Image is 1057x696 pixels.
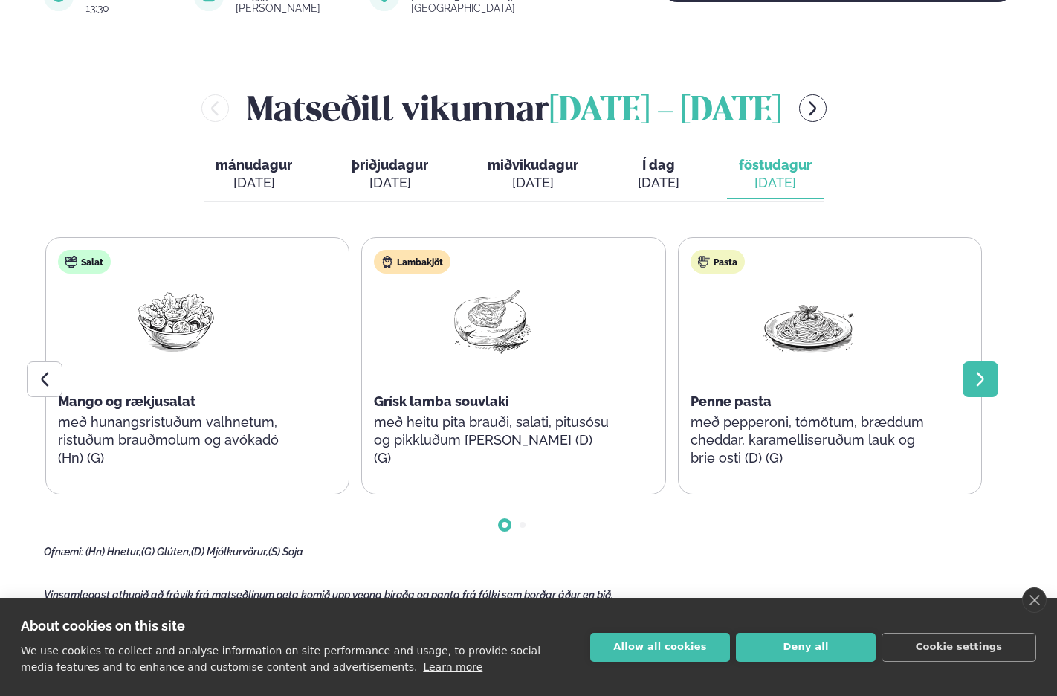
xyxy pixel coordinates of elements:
span: Grísk lamba souvlaki [374,393,509,409]
p: með heitu pita brauði, salati, pitusósu og pikkluðum [PERSON_NAME] (D) (G) [374,413,610,467]
div: [DATE] [638,174,679,192]
button: menu-btn-left [201,94,229,122]
span: [DATE] - [DATE] [549,95,781,128]
img: Lamb-Meat.png [445,286,540,355]
button: Allow all cookies [590,633,730,662]
div: [DATE] [352,174,428,192]
button: föstudagur [DATE] [727,150,824,199]
h2: Matseðill vikunnar [247,84,781,132]
button: Deny all [736,633,876,662]
span: föstudagur [739,157,812,173]
span: (Hn) Hnetur, [85,546,141,558]
a: Learn more [423,661,482,673]
span: Penne pasta [691,393,772,409]
button: menu-btn-right [799,94,827,122]
div: Pasta [691,250,745,274]
span: þriðjudagur [352,157,428,173]
div: Lambakjöt [374,250,450,274]
span: Go to slide 1 [502,522,508,528]
p: We use cookies to collect and analyse information on site performance and usage, to provide socia... [21,645,540,673]
div: [DATE] [216,174,292,192]
div: Salat [58,250,111,274]
img: Salad.png [129,286,224,355]
img: salad.svg [65,256,77,268]
span: Ofnæmi: [44,546,83,558]
span: (G) Glúten, [141,546,191,558]
div: [DATE] [488,174,578,192]
span: (S) Soja [268,546,303,558]
strong: About cookies on this site [21,618,185,634]
span: Í dag [638,156,679,174]
a: close [1022,587,1047,613]
button: þriðjudagur [DATE] [340,150,440,199]
button: Cookie settings [882,633,1036,662]
span: mánudagur [216,157,292,173]
img: Spagetti.png [761,286,856,355]
p: með hunangsristuðum valhnetum, ristuðum brauðmolum og avókadó (Hn) (G) [58,413,294,467]
span: Mango og rækjusalat [58,393,195,409]
button: Í dag [DATE] [626,150,691,199]
span: Vinsamlegast athugið að frávik frá matseðlinum geta komið upp vegna birgða og panta frá fólki sem... [44,589,613,601]
span: (D) Mjólkurvörur, [191,546,268,558]
span: miðvikudagur [488,157,578,173]
img: Lamb.svg [381,256,393,268]
img: pasta.svg [698,256,710,268]
div: [DATE] [739,174,812,192]
span: Go to slide 2 [520,522,526,528]
button: mánudagur [DATE] [204,150,304,199]
p: með pepperoni, tómötum, bræddum cheddar, karamelliseruðum lauk og brie osti (D) (G) [691,413,927,467]
button: miðvikudagur [DATE] [476,150,590,199]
